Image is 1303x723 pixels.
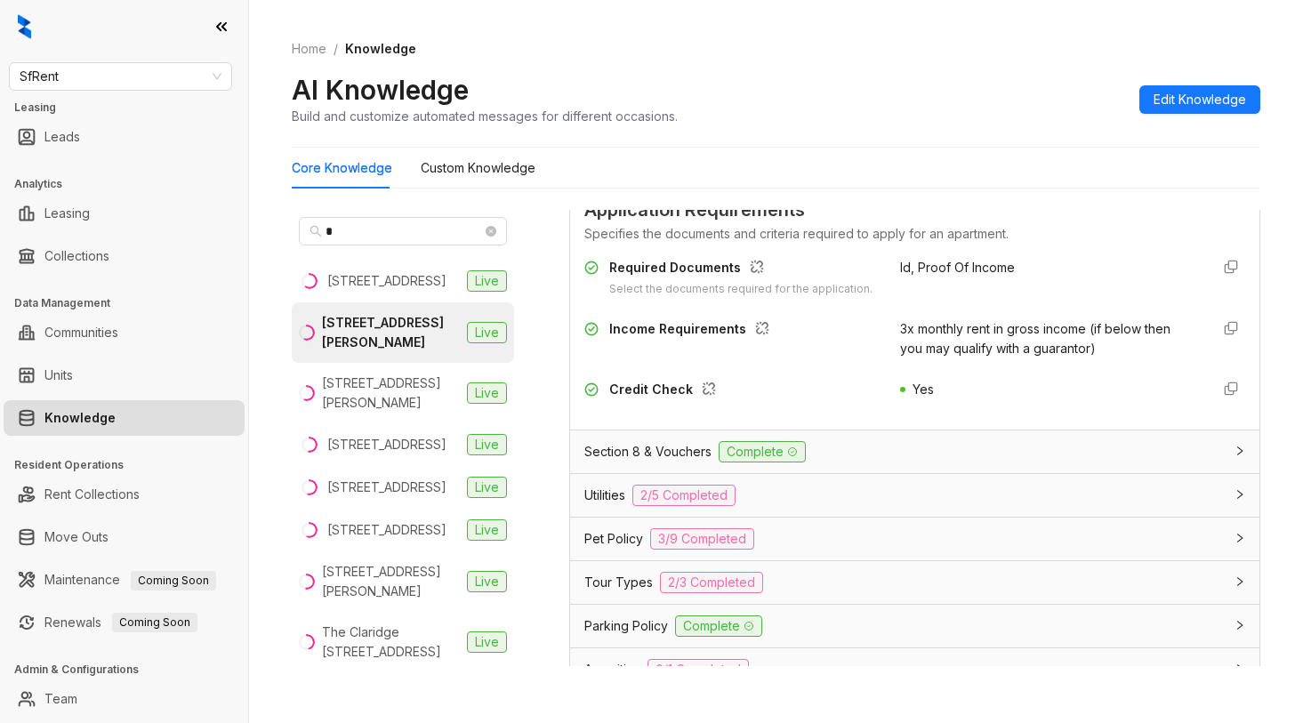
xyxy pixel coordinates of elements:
div: Credit Check [609,380,723,403]
span: Complete [675,615,762,637]
a: Communities [44,315,118,350]
span: Application Requirements [584,197,1245,224]
span: Complete [719,441,806,462]
h3: Resident Operations [14,457,248,473]
div: The Claridge [STREET_ADDRESS] [322,623,460,662]
li: Units [4,357,245,393]
span: Edit Knowledge [1154,90,1246,109]
div: [STREET_ADDRESS][PERSON_NAME] [322,374,460,413]
div: Tour Types2/3 Completed [570,561,1259,604]
li: Renewals [4,605,245,640]
span: collapsed [1235,489,1245,500]
span: collapsed [1235,663,1245,674]
div: Pet Policy3/9 Completed [570,518,1259,560]
div: [STREET_ADDRESS] [327,478,446,497]
span: Coming Soon [112,613,197,632]
div: [STREET_ADDRESS] [327,435,446,454]
span: Live [467,270,507,292]
span: Live [467,631,507,653]
li: Move Outs [4,519,245,555]
span: Id, Proof Of Income [900,260,1015,275]
li: Collections [4,238,245,274]
div: Build and customize automated messages for different occasions. [292,107,678,125]
img: logo [18,14,31,39]
span: Pet Policy [584,529,643,549]
div: Specifies the documents and criteria required to apply for an apartment. [584,224,1245,244]
h3: Data Management [14,295,248,311]
span: Coming Soon [131,571,216,590]
div: Amenities0/1 Completed [570,648,1259,691]
span: Utilities [584,486,625,505]
div: Parking PolicyComplete [570,605,1259,647]
li: Leasing [4,196,245,231]
div: Required Documents [609,258,873,281]
span: Section 8 & Vouchers [584,442,712,462]
h3: Admin & Configurations [14,662,248,678]
li: Rent Collections [4,477,245,512]
div: Utilities2/5 Completed [570,474,1259,517]
div: Select the documents required for the application. [609,281,873,298]
li: Leads [4,119,245,155]
li: Knowledge [4,400,245,436]
a: Units [44,357,73,393]
span: Yes [913,382,934,397]
li: Team [4,681,245,717]
a: Team [44,681,77,717]
span: collapsed [1235,533,1245,543]
span: 0/1 Completed [647,659,749,680]
button: Edit Knowledge [1139,85,1260,114]
a: Collections [44,238,109,274]
a: Leads [44,119,80,155]
h3: Leasing [14,100,248,116]
div: [STREET_ADDRESS][PERSON_NAME] [322,562,460,601]
div: Section 8 & VouchersComplete [570,430,1259,473]
span: collapsed [1235,620,1245,631]
li: Maintenance [4,562,245,598]
span: Live [467,477,507,498]
a: Knowledge [44,400,116,436]
div: [STREET_ADDRESS][PERSON_NAME] [322,313,460,352]
li: Communities [4,315,245,350]
span: Amenities [584,660,640,679]
a: Leasing [44,196,90,231]
span: 3x monthly rent in gross income (if below then you may qualify with a guarantor) [900,321,1170,356]
h2: AI Knowledge [292,73,469,107]
span: Live [467,519,507,541]
span: SfRent [20,63,221,90]
span: 2/5 Completed [632,485,736,506]
span: 2/3 Completed [660,572,763,593]
span: Live [467,322,507,343]
a: RenewalsComing Soon [44,605,197,640]
span: collapsed [1235,446,1245,456]
span: Live [467,382,507,404]
span: collapsed [1235,576,1245,587]
a: Rent Collections [44,477,140,512]
div: Core Knowledge [292,158,392,178]
a: Home [288,39,330,59]
li: / [334,39,338,59]
div: [STREET_ADDRESS] [327,520,446,540]
span: Live [467,434,507,455]
span: close-circle [486,226,496,237]
span: search [310,225,322,237]
a: Move Outs [44,519,109,555]
div: Custom Knowledge [421,158,535,178]
span: 3/9 Completed [650,528,754,550]
span: Knowledge [345,41,416,56]
div: Income Requirements [609,319,776,342]
h3: Analytics [14,176,248,192]
span: Parking Policy [584,616,668,636]
span: Tour Types [584,573,653,592]
span: Live [467,571,507,592]
div: [STREET_ADDRESS] [327,271,446,291]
